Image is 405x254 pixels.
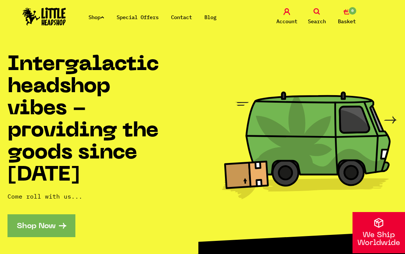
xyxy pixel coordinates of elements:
span: Search [308,17,326,26]
a: 0 Basket [334,8,360,26]
img: Little Head Shop Logo [22,7,66,25]
a: Contact [171,14,192,21]
span: Basket [338,17,356,26]
a: Shop [88,14,104,21]
a: Search [304,8,330,26]
a: Special Offers [117,14,159,21]
h1: Intergalactic headshop vibes - providing the goods since [DATE] [7,54,163,187]
a: Blog [204,14,216,21]
span: 0 [348,6,357,15]
span: Account [276,17,297,26]
a: Shop Now [7,214,75,237]
p: Come roll with us... [7,192,163,201]
p: We Ship Worldwide [352,232,405,247]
